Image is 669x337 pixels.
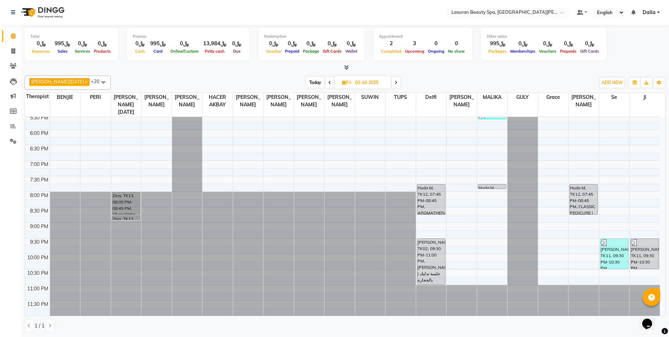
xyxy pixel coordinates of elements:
[385,93,416,102] span: TUPS
[558,40,578,48] div: ﷼0
[29,223,50,230] div: 9:00 PM
[631,239,659,269] div: [PERSON_NAME], TK11, 09:30 PM-10:30 PM, [PERSON_NAME] | جلسة تدليك [PERSON_NAME]
[487,49,509,54] span: Packages
[340,80,353,85] span: Fri
[26,301,50,308] div: 11:30 PM
[25,93,50,100] div: Therapist
[35,322,44,330] span: 1 / 1
[507,93,538,102] span: GULY
[30,40,52,48] div: ﷼0
[538,93,568,102] span: Grace
[133,49,147,54] span: Cash
[263,93,294,109] span: [PERSON_NAME]
[321,49,343,54] span: Gift Cards
[29,238,50,246] div: 9:30 PM
[379,34,467,40] div: Appointment
[92,49,112,54] span: Products
[264,40,283,48] div: ﷼0
[509,49,537,54] span: Memberships
[343,49,359,54] span: Wallet
[487,40,509,48] div: ﷼995
[417,239,445,284] div: [PERSON_NAME], TK02, 09:30 PM-11:00 PM, [PERSON_NAME] | جلسة تدليك بالحجارة البركانيه
[141,93,172,109] span: [PERSON_NAME]
[446,93,477,109] span: [PERSON_NAME]
[600,239,628,269] div: [PERSON_NAME], TK11, 09:30 PM-10:30 PM, [PERSON_NAME] | جلسة تدليك [PERSON_NAME]
[200,40,229,48] div: ﷼13,984
[73,40,92,48] div: ﷼0
[630,93,660,102] span: Ji
[231,49,242,54] span: Due
[30,49,52,54] span: Expenses
[29,207,50,215] div: 8:30 PM
[18,2,66,22] img: logo
[403,40,426,48] div: 3
[111,93,141,117] span: [PERSON_NAME][DATE]
[264,34,359,40] div: Redemption
[152,49,164,54] span: Card
[578,49,601,54] span: Gift Cards
[80,93,111,102] span: PERI
[73,49,92,54] span: Services
[416,93,446,102] span: Delfi
[133,40,147,48] div: ﷼0
[599,93,630,102] span: se
[537,49,558,54] span: Vouchers
[203,49,226,54] span: Petty cash
[478,184,506,189] div: Huda M, TK12, 07:45 PM-07:46 PM, BLOW DRY SHORT | تجفيف الشعر القصير
[264,49,283,54] span: Voucher
[568,93,599,109] span: [PERSON_NAME]
[29,130,50,137] div: 6:00 PM
[324,93,355,109] span: [PERSON_NAME]
[403,49,426,54] span: Upcoming
[306,77,324,88] span: Today
[446,40,467,48] div: 0
[570,184,597,214] div: Huda M, TK12, 07:45 PM-08:45 PM, CLASSIC PEDICURE | باديكير كلاسيك
[509,40,537,48] div: ﷼0
[169,40,200,48] div: ﷼0
[202,93,233,109] span: HACER AKBAY
[446,49,467,54] span: No show
[30,34,112,40] div: Total
[233,93,263,109] span: [PERSON_NAME]
[112,215,140,220] div: Zina, TK13, 08:45 PM-08:46 PM, BLOW DRY SHORT | تجفيف الشعر القصير
[26,285,50,292] div: 11:00 PM
[537,40,558,48] div: ﷼0
[50,93,80,102] span: BENJIE
[29,145,50,153] div: 6:30 PM
[169,49,200,54] span: Online/Custom
[355,93,385,102] span: SUWIN
[487,34,601,40] div: Other sales
[301,40,321,48] div: ﷼0
[321,40,343,48] div: ﷼0
[91,78,105,84] span: +20
[29,114,50,122] div: 5:30 PM
[29,192,50,199] div: 8:00 PM
[426,49,446,54] span: Ongoing
[417,184,445,214] div: Huda M, TK12, 07:45 PM-08:45 PM, AROMATHERAPY | جلسة تدليك بالزيوت العطريه
[343,40,359,48] div: ﷼0
[477,93,507,102] span: MALIKA
[602,80,622,85] span: ADD NEW
[229,40,244,48] div: ﷼0
[56,49,69,54] span: Sales
[379,49,403,54] span: Completed
[26,254,50,261] div: 10:00 PM
[600,78,624,88] button: ADD NEW
[172,93,202,109] span: [PERSON_NAME]
[578,40,601,48] div: ﷼0
[29,161,50,168] div: 7:00 PM
[133,34,244,40] div: Finance
[147,40,169,48] div: ﷼995
[112,192,140,214] div: Zina, TK13, 08:00 PM-08:45 PM, Silver Water Stem Cell Session for Weak & Thin Hair | جلسه الخلايا...
[52,40,73,48] div: ﷼995
[31,79,84,84] span: [PERSON_NAME][DATE]
[426,40,446,48] div: 0
[643,9,656,16] span: Dalia
[92,40,112,48] div: ﷼0
[353,77,388,88] input: 2025-10-03
[294,93,324,109] span: [PERSON_NAME]
[84,79,87,84] a: x
[26,270,50,277] div: 10:30 PM
[283,49,301,54] span: Prepaid
[283,40,301,48] div: ﷼0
